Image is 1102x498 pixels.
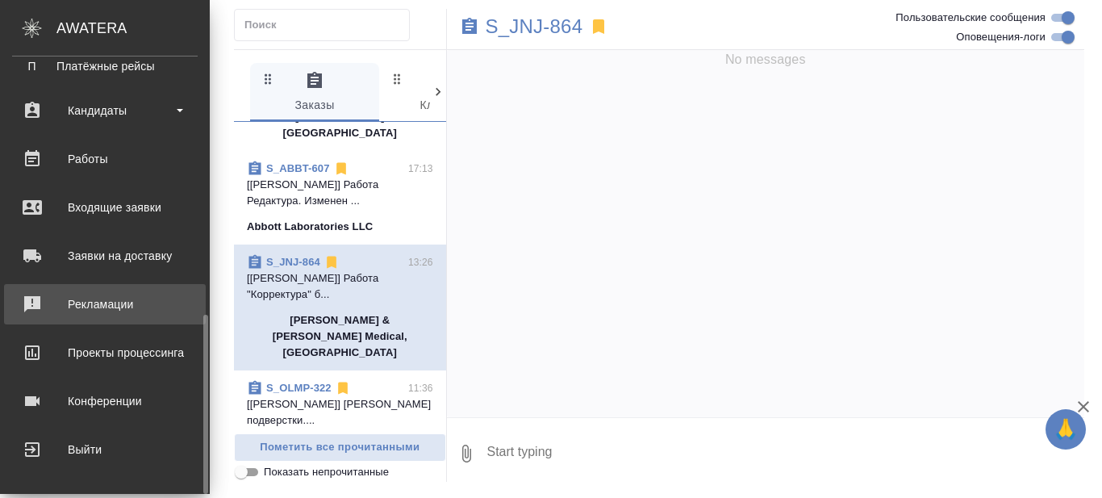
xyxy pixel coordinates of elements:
a: S_JNJ-864 [486,19,583,35]
span: Оповещения-логи [956,29,1046,45]
span: Пользовательские сообщения [895,10,1046,26]
svg: Зажми и перетащи, чтобы поменять порядок вкладок [390,71,405,86]
div: S_ABBT-60717:13[[PERSON_NAME]] Работа Редактура. Изменен ...Abbott Laboratories LLC [234,151,446,245]
a: ППлатёжные рейсы [12,50,198,82]
div: Конференции [12,389,198,413]
a: Проекты процессинга [4,333,206,373]
div: S_JNJ-86413:26[[PERSON_NAME]] Работа "Корректура" б...[PERSON_NAME] & [PERSON_NAME] Medical, [GEO... [234,245,446,370]
p: [[PERSON_NAME]] Работа "Корректура" б... [247,270,433,303]
input: Поиск [244,14,409,36]
div: Платёжные рейсы [20,58,190,74]
span: No messages [725,50,806,69]
div: Выйти [12,437,198,462]
a: Конференции [4,381,206,421]
a: Входящие заявки [4,187,206,228]
button: Пометить все прочитанными [234,433,446,462]
div: Проекты процессинга [12,341,198,365]
a: Заявки на доставку [4,236,206,276]
div: AWATERA [56,12,210,44]
p: [[PERSON_NAME]] Работа Редактура. Изменен ... [247,177,433,209]
div: Рекламации [12,292,198,316]
div: Заявки на доставку [12,244,198,268]
span: Заказы [260,71,369,115]
span: 🙏 [1052,412,1079,446]
span: Показать непрочитанные [264,464,389,480]
svg: Отписаться [333,161,349,177]
p: [[PERSON_NAME]] [PERSON_NAME] подверстки.... [247,396,433,429]
a: S_ABBT-607 [266,162,330,174]
button: 🙏 [1046,409,1086,450]
p: [PERSON_NAME] [GEOGRAPHIC_DATA] [247,109,433,141]
a: Рекламации [4,284,206,324]
a: Работы [4,139,206,179]
span: Пометить все прочитанными [243,438,437,457]
a: Выйти [4,429,206,470]
p: 11:36 [408,380,433,396]
p: Abbott Laboratories LLC [247,219,373,235]
p: [PERSON_NAME] & [PERSON_NAME] Medical, [GEOGRAPHIC_DATA] [247,312,433,361]
div: S_OLMP-32211:36[[PERSON_NAME]] [PERSON_NAME] подверстки....OLYMPUS [234,370,446,464]
span: Клиенты [389,71,499,115]
div: Работы [12,147,198,171]
div: Кандидаты [12,98,198,123]
a: S_OLMP-322 [266,382,332,394]
div: Входящие заявки [12,195,198,220]
p: 17:13 [408,161,433,177]
p: 13:26 [408,254,433,270]
a: S_JNJ-864 [266,256,320,268]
